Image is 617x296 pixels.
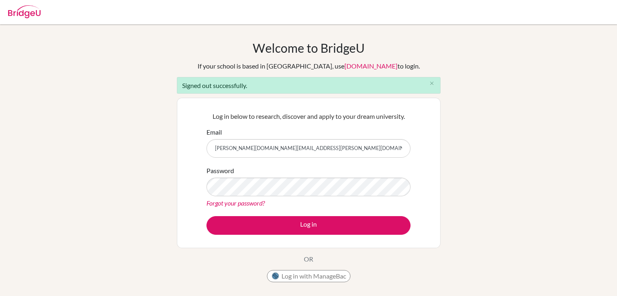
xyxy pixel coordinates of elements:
[206,199,265,207] a: Forgot your password?
[177,77,441,94] div: Signed out successfully.
[267,270,350,282] button: Log in with ManageBac
[253,41,365,55] h1: Welcome to BridgeU
[304,254,313,264] p: OR
[429,80,435,86] i: close
[206,127,222,137] label: Email
[206,112,411,121] p: Log in below to research, discover and apply to your dream university.
[206,216,411,235] button: Log in
[206,166,234,176] label: Password
[8,5,41,18] img: Bridge-U
[198,61,420,71] div: If your school is based in [GEOGRAPHIC_DATA], use to login.
[344,62,398,70] a: [DOMAIN_NAME]
[424,77,440,90] button: Close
